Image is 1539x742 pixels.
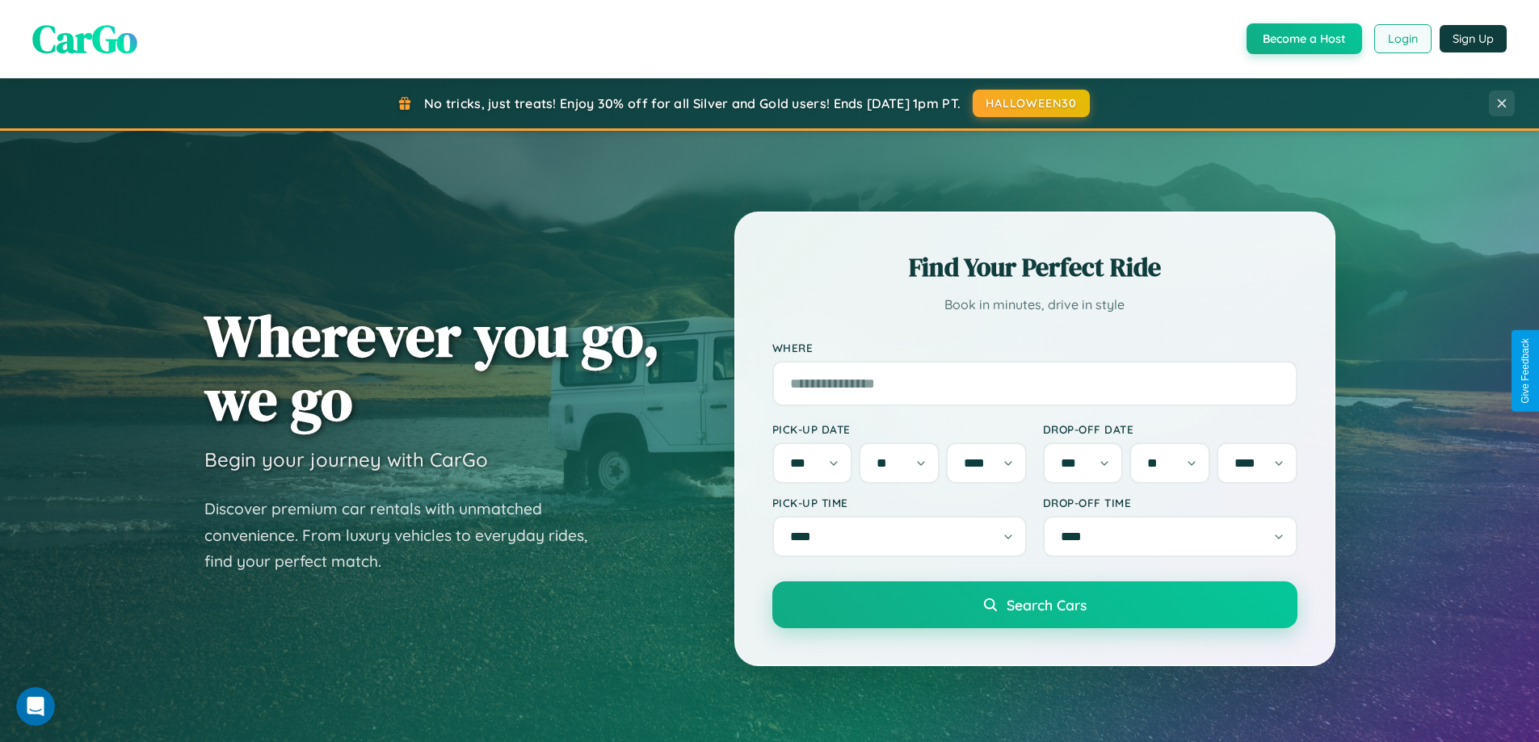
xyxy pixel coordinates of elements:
[772,496,1027,509] label: Pick-up Time
[16,687,55,726] iframe: Intercom live chat
[1043,496,1297,509] label: Drop-off Time
[1374,24,1432,53] button: Login
[424,95,961,111] span: No tricks, just treats! Enjoy 30% off for all Silver and Gold users! Ends [DATE] 1pm PT.
[772,249,1297,285] h2: Find Your Perfect Ride
[204,304,660,431] h1: Wherever you go, we go
[1043,422,1297,436] label: Drop-off Date
[772,293,1297,317] p: Book in minutes, drive in style
[1247,23,1362,54] button: Become a Host
[1007,596,1087,614] span: Search Cars
[772,422,1027,436] label: Pick-up Date
[772,341,1297,354] label: Where
[1440,25,1507,52] button: Sign Up
[772,581,1297,628] button: Search Cars
[204,447,488,472] h3: Begin your journey with CarGo
[204,496,608,575] p: Discover premium car rentals with unmatched convenience. From luxury vehicles to everyday rides, ...
[32,12,137,65] span: CarGo
[973,90,1090,117] button: HALLOWEEN30
[1520,338,1531,404] div: Give Feedback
